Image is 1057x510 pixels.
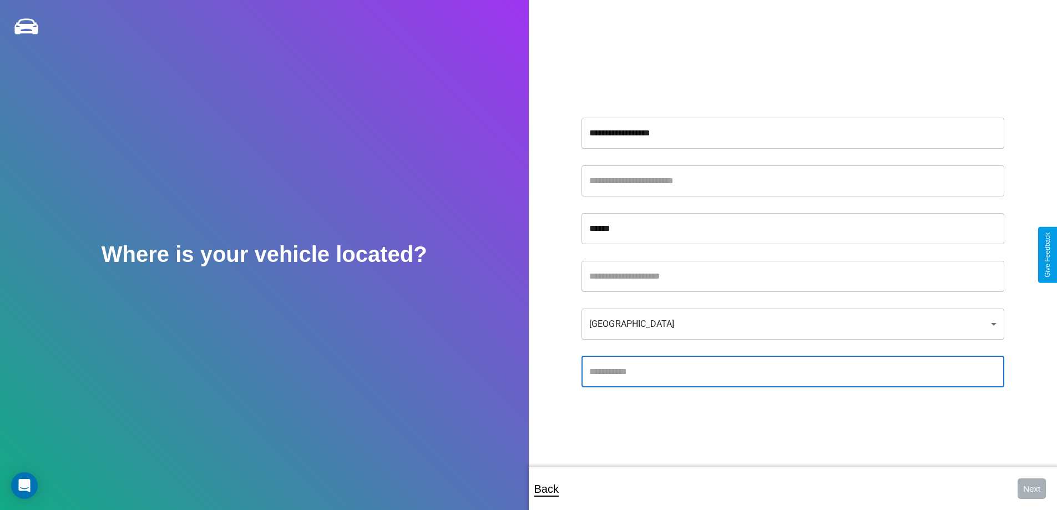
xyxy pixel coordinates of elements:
h2: Where is your vehicle located? [102,242,427,267]
div: Give Feedback [1044,233,1051,277]
div: Open Intercom Messenger [11,472,38,499]
button: Next [1018,478,1046,499]
div: [GEOGRAPHIC_DATA] [581,309,1004,340]
p: Back [534,479,559,499]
